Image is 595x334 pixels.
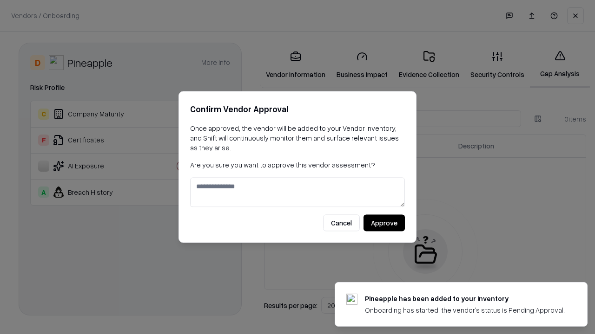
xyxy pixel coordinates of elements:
button: Cancel [323,215,360,231]
img: pineappleenergy.com [346,294,357,305]
button: Approve [364,215,405,231]
div: Onboarding has started, the vendor's status is Pending Approval. [365,305,565,315]
p: Are you sure you want to approve this vendor assessment? [190,160,405,170]
h2: Confirm Vendor Approval [190,103,405,116]
div: Pineapple has been added to your inventory [365,294,565,303]
p: Once approved, the vendor will be added to your Vendor Inventory, and Shift will continuously mon... [190,123,405,153]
